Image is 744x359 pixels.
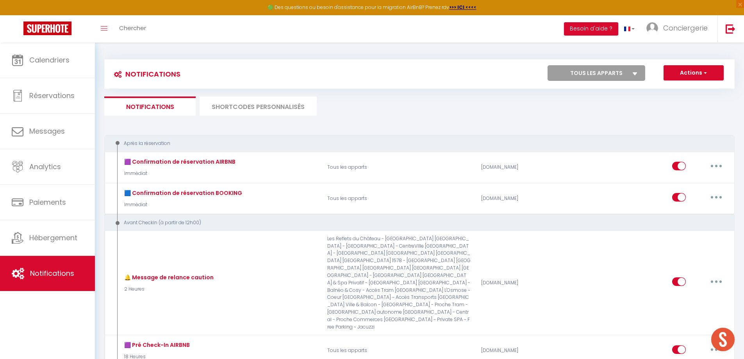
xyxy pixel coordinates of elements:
div: 🔔 Message de relance caution [122,273,214,282]
p: Les Reflets du Château - [GEOGRAPHIC_DATA] [GEOGRAPHIC_DATA] - [GEOGRAPHIC_DATA] - CentreVille [G... [322,235,476,331]
div: Après la réservation [112,140,715,147]
span: Réservations [29,91,75,100]
span: Conciergerie [663,23,708,33]
div: Avant Checkin (à partir de 12h00) [112,219,715,227]
p: Tous les apparts [322,156,476,179]
span: Hébergement [29,233,77,243]
p: Tous les apparts [322,187,476,210]
span: Notifications [30,268,74,278]
a: >>> ICI <<<< [449,4,476,11]
p: Immédiat [122,201,242,209]
li: SHORTCODES PERSONNALISÉS [200,96,317,116]
span: Calendriers [29,55,70,65]
div: [DOMAIN_NAME] [476,235,579,331]
span: Paiements [29,197,66,207]
a: ... Conciergerie [641,15,717,43]
li: Notifications [104,96,196,116]
p: 2 Heures [122,286,214,293]
div: 🟪 Confirmation de réservation AIRBNB [122,157,236,166]
div: 🟪 Pré Check-In AIRBNB [122,341,190,349]
img: Super Booking [23,21,71,35]
button: Besoin d'aide ? [564,22,618,36]
div: Ouvrir le chat [711,328,735,351]
button: Actions [664,65,724,81]
div: 🟦 Confirmation de réservation BOOKING [122,189,242,197]
span: Chercher [119,24,146,32]
h3: Notifications [110,65,180,83]
img: ... [646,22,658,34]
span: Messages [29,126,65,136]
span: Analytics [29,162,61,171]
a: Chercher [113,15,152,43]
p: Immédiat [122,170,236,177]
div: [DOMAIN_NAME] [476,156,579,179]
img: logout [726,24,735,34]
div: [DOMAIN_NAME] [476,187,579,210]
